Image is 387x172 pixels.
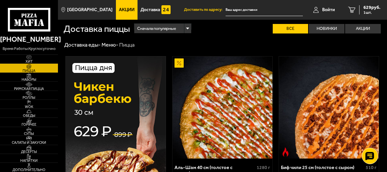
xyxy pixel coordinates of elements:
[279,56,379,159] a: Острое блюдоБиф чили 25 см (толстое с сыром)
[64,41,101,48] a: Доставка еды-
[281,165,364,171] div: Биф чили 25 см (толстое с сыром)
[257,165,270,170] span: 1280 г
[363,11,380,14] span: 1 шт.
[64,24,130,33] h1: Доставка пиццы
[175,58,184,68] img: Акционный
[366,165,377,170] span: 510 г
[345,24,381,33] label: Акции
[173,56,272,159] a: АкционныйАль-Шам 40 см (толстое с сыром)
[279,56,379,159] img: Биф чили 25 см (толстое с сыром)
[226,4,303,16] input: Ваш адрес доставки
[137,23,176,34] span: Сначала популярные
[281,147,290,157] img: Острое блюдо
[119,8,135,12] span: Акции
[173,56,272,159] img: Аль-Шам 40 см (толстое с сыром)
[184,8,226,12] span: Доставить по адресу:
[67,8,113,12] span: [GEOGRAPHIC_DATA]
[322,8,335,12] span: Войти
[363,5,380,10] span: 629 руб.
[119,41,135,49] div: Пицца
[161,5,171,14] img: 15daf4d41897b9f0e9f617042186c801.svg
[101,41,118,48] a: Меню-
[309,24,344,33] label: Новинки
[140,8,160,12] span: Доставка
[273,24,308,33] label: Все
